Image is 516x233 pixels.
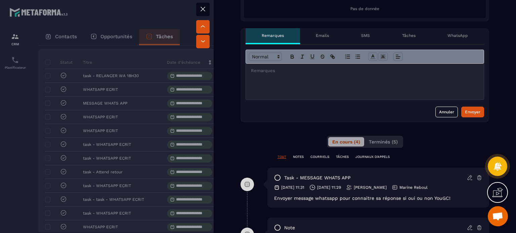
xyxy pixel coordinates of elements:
p: [PERSON_NAME] [354,185,387,190]
p: Marine Reboul [399,185,428,190]
span: Pas de donnée [350,6,379,11]
p: [DATE] 11:31 [281,185,304,190]
div: Envoyer message whatsapp pour connaitre sa réponse si oui ou non YouGC! [274,195,482,201]
p: Emails [316,33,329,38]
p: COURRIELS [310,155,329,159]
button: Annuler [435,107,458,117]
div: Ouvrir le chat [488,206,508,226]
p: JOURNAUX D'APPELS [355,155,390,159]
div: Envoyer [465,109,480,115]
p: TÂCHES [336,155,349,159]
p: WhatsApp [447,33,468,38]
p: NOTES [293,155,304,159]
p: note [284,225,295,231]
p: SMS [361,33,370,38]
button: En cours (4) [328,137,364,147]
span: En cours (4) [332,139,360,144]
p: task - MESSAGE WHATS APP [284,175,351,181]
p: [DATE] 11:29 [317,185,341,190]
button: Envoyer [461,107,484,117]
p: Tâches [402,33,416,38]
button: Terminés (5) [365,137,402,147]
span: Terminés (5) [369,139,398,144]
p: Remarques [262,33,284,38]
p: TOUT [277,155,286,159]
